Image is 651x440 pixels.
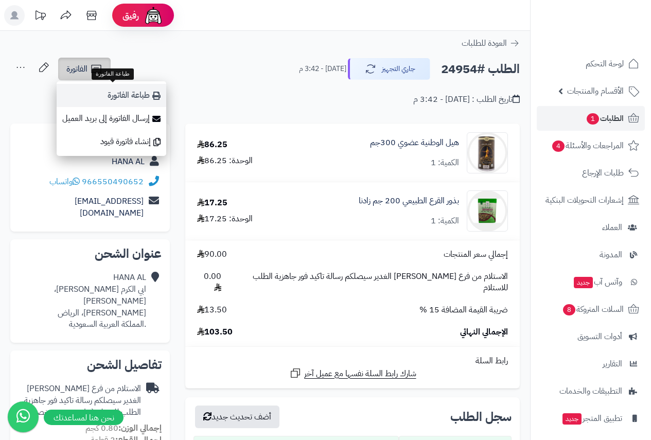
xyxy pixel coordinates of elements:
[577,329,622,344] span: أدوات التسويق
[21,406,94,418] span: ( طرق شحن مخصصة )
[195,406,279,428] button: أضف تحديث جديد
[19,272,146,330] div: HANA AL ابي الكرم [PERSON_NAME]، [PERSON_NAME] [PERSON_NAME]، الرياض .المملكة العربية السعودية
[27,5,53,28] a: تحديثات المنصة
[197,271,221,294] span: 0.00
[197,155,253,167] div: الوحدة: 86.25
[49,175,80,188] a: واتساب
[75,195,144,219] a: [EMAIL_ADDRESS][DOMAIN_NAME]
[537,133,645,158] a: المراجعات والأسئلة4
[431,215,459,227] div: الكمية: 1
[551,138,624,153] span: المراجعات والأسئلة
[574,277,593,288] span: جديد
[82,175,144,188] a: 966550490652
[462,37,507,49] span: العودة للطلبات
[562,302,624,316] span: السلات المتروكة
[348,58,430,80] button: جاري التجهيز
[537,51,645,76] a: لوحة التحكم
[444,249,508,260] span: إجمالي سعر المنتجات
[299,64,346,74] small: [DATE] - 3:42 م
[573,275,622,289] span: وآتس آب
[118,422,162,434] strong: إجمالي الوزن:
[197,304,227,316] span: 13.50
[450,411,512,423] h3: سجل الطلب
[546,193,624,207] span: إشعارات التحويلات البنكية
[467,190,507,232] img: 1689595608-%D8%AA%D9%86%D8%B2%D9%8A%D9%84%20(3)-90x90.png
[19,383,141,418] div: الاستلام من فرع [PERSON_NAME] الغدير سيصلكم رسالة تاكيد فور جاهزية الطلب للاستلام
[537,161,645,185] a: طلبات الإرجاع
[413,94,520,105] div: تاريخ الطلب : [DATE] - 3:42 م
[567,84,624,98] span: الأقسام والمنتجات
[370,137,459,149] a: هيل الوطنية عضوي 300جم
[289,367,416,380] a: شارك رابط السلة نفسها مع عميل آخر
[197,213,253,225] div: الوحدة: 17.25
[562,413,582,425] span: جديد
[582,166,624,180] span: طلبات الإرجاع
[232,271,508,294] span: الاستلام من فرع [PERSON_NAME] الغدير سيصلكم رسالة تاكيد فور جاهزية الطلب للاستلام
[581,25,641,47] img: logo-2.png
[559,384,622,398] span: التطبيقات والخدمات
[537,406,645,431] a: تطبيق المتجرجديد
[602,220,622,235] span: العملاء
[586,111,624,126] span: الطلبات
[419,304,508,316] span: ضريبة القيمة المضافة 15 %
[537,242,645,267] a: المدونة
[19,132,162,144] h2: تفاصيل العميل
[57,107,166,130] a: إرسال الفاتورة إلى بريد العميل
[537,270,645,294] a: وآتس آبجديد
[304,368,416,380] span: شارك رابط السلة نفسها مع عميل آخر
[19,248,162,260] h2: عنوان الشحن
[561,411,622,426] span: تطبيق المتجر
[431,157,459,169] div: الكمية: 1
[462,37,520,49] a: العودة للطلبات
[600,248,622,262] span: المدونة
[189,355,516,367] div: رابط السلة
[112,155,145,168] a: HANA AL
[85,422,162,434] small: 0.80 كجم
[537,215,645,240] a: العملاء
[467,132,507,173] img: 1714232563-6281062537442-90x90.jpg
[143,5,164,26] img: ai-face.png
[537,188,645,213] a: إشعارات التحويلات البنكية
[122,9,139,22] span: رفيق
[197,139,227,151] div: 86.25
[92,68,134,80] div: طباعة الفاتورة
[537,297,645,322] a: السلات المتروكة8
[57,130,166,153] a: إنشاء فاتورة قيود
[537,379,645,403] a: التطبيقات والخدمات
[586,57,624,71] span: لوحة التحكم
[563,304,575,315] span: 8
[58,58,111,80] a: الفاتورة
[197,197,227,209] div: 17.25
[537,106,645,131] a: الطلبات1
[66,63,87,75] span: الفاتورة
[537,351,645,376] a: التقارير
[552,140,565,152] span: 4
[441,59,520,80] h2: الطلب #24954
[197,249,227,260] span: 90.00
[460,326,508,338] span: الإجمالي النهائي
[603,357,622,371] span: التقارير
[587,113,599,125] span: 1
[359,195,459,207] a: بذور القرع الطبيعي 200 جم زادنا
[197,326,233,338] span: 103.50
[19,359,162,371] h2: تفاصيل الشحن
[57,84,166,107] a: طباعة الفاتورة
[537,324,645,349] a: أدوات التسويق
